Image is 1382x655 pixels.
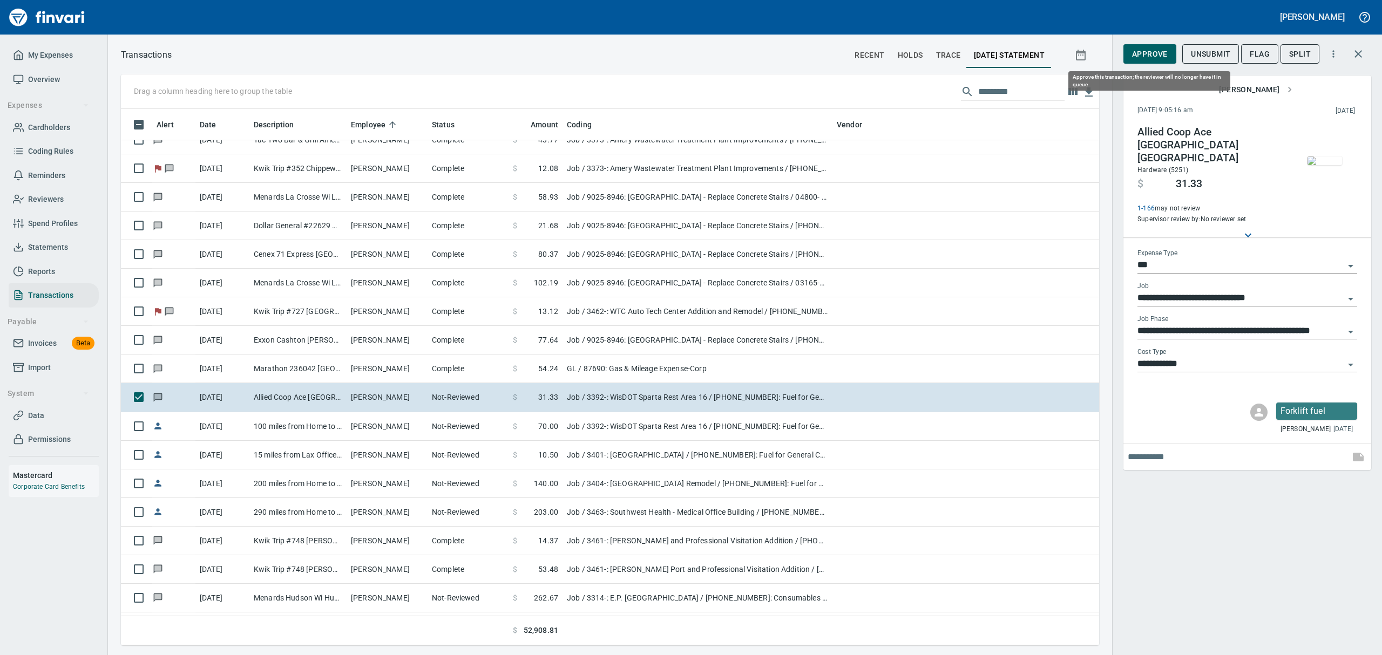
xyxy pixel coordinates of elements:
[249,584,347,612] td: Menards Hudson Wi Hudson [GEOGRAPHIC_DATA]
[347,326,428,354] td: [PERSON_NAME]
[428,498,509,527] td: Not-Reviewed
[28,433,71,446] span: Permissions
[538,449,558,460] span: 10.50
[538,363,558,374] span: 54.24
[28,361,51,374] span: Import
[249,383,347,412] td: Allied Coop Ace [GEOGRAPHIC_DATA] [GEOGRAPHIC_DATA]
[347,211,428,240] td: [PERSON_NAME]
[1137,204,1155,212] a: 1-166
[152,136,164,143] span: Has messages
[9,163,99,188] a: Reminders
[8,387,89,400] span: System
[534,507,558,517] span: 203.00
[249,354,347,383] td: Marathon 236042 [GEOGRAPHIC_DATA]
[152,537,164,544] span: Has messages
[254,118,308,131] span: Description
[351,118,385,131] span: Employee
[1137,203,1284,214] span: This is usually to prevent self-reviews
[898,49,923,62] span: holds
[1264,106,1355,117] span: This charge was settled by the merchant and appears on the 2025/08/31 statement.
[9,235,99,260] a: Statements
[1219,83,1292,97] span: [PERSON_NAME]
[347,584,428,612] td: [PERSON_NAME]
[1137,283,1149,290] label: Job
[428,240,509,269] td: Complete
[347,498,428,527] td: [PERSON_NAME]
[1132,47,1168,61] span: Approve
[195,297,249,326] td: [DATE]
[347,555,428,584] td: [PERSON_NAME]
[249,183,347,211] td: Menards La Crosse Wi La Crosse [GEOGRAPHIC_DATA]
[1281,405,1353,418] p: Forklift fuel
[9,427,99,452] a: Permissions
[152,422,164,429] span: Reimbursement
[9,331,99,356] a: InvoicesBeta
[563,612,832,641] td: Job / 3314-: E.P. [GEOGRAPHIC_DATA] / 01520-15-: Field Office Supplies / 8: Indirects
[1345,41,1371,67] button: Close transaction
[9,211,99,236] a: Spend Profiles
[513,335,517,345] span: $
[563,240,832,269] td: Job / 9025-8946: [GEOGRAPHIC_DATA] - Replace Concrete Stairs / [PHONE_NUMBER]: Fuel for General C...
[121,49,172,62] p: Transactions
[428,584,509,612] td: Not-Reviewed
[563,354,832,383] td: GL / 87690: Gas & Mileage Expense-Corp
[563,584,832,612] td: Job / 3314-: E.P. [GEOGRAPHIC_DATA] / [PHONE_NUMBER]: Consumables - Carpentry / 8: Indirects
[1277,9,1347,25] button: [PERSON_NAME]
[513,507,517,517] span: $
[513,478,517,489] span: $
[28,337,57,350] span: Invoices
[13,483,85,490] a: Corporate Card Benefits
[152,250,164,257] span: Has messages
[513,592,517,603] span: $
[164,165,175,172] span: Has messages
[9,115,99,140] a: Cardholders
[28,289,73,302] span: Transactions
[563,211,832,240] td: Job / 9025-8946: [GEOGRAPHIC_DATA] - Replace Concrete Stairs / [PHONE_NUMBER]: Consumable CM/GC /...
[6,4,87,30] a: Finvari
[347,527,428,555] td: [PERSON_NAME]
[513,192,517,202] span: $
[195,211,249,240] td: [DATE]
[428,183,509,211] td: Complete
[531,118,558,131] span: Amount
[538,564,558,575] span: 53.48
[195,326,249,354] td: [DATE]
[28,169,65,182] span: Reminders
[428,412,509,441] td: Not-Reviewed
[347,612,428,641] td: [PERSON_NAME]
[13,469,99,481] h6: Mastercard
[567,118,592,131] span: Coding
[157,118,174,131] span: Alert
[513,277,517,288] span: $
[428,469,509,498] td: Not-Reviewed
[428,269,509,297] td: Complete
[538,306,558,317] span: 13.12
[428,211,509,240] td: Complete
[1191,47,1230,61] span: Unsubmit
[195,584,249,612] td: [DATE]
[195,183,249,211] td: [DATE]
[195,383,249,412] td: [DATE]
[1137,178,1143,190] span: $
[513,163,517,174] span: $
[855,49,884,62] span: recent
[195,469,249,498] td: [DATE]
[563,441,832,469] td: Job / 3401-: [GEOGRAPHIC_DATA] / [PHONE_NUMBER]: Fuel for General Conditions Equipment / 8: Indir...
[513,306,517,317] span: $
[195,498,249,527] td: [DATE]
[8,315,89,329] span: Payable
[517,118,558,131] span: Amount
[432,118,455,131] span: Status
[28,121,70,134] span: Cardholders
[428,441,509,469] td: Not-Reviewed
[195,269,249,297] td: [DATE]
[513,625,517,636] span: $
[195,240,249,269] td: [DATE]
[513,449,517,460] span: $
[513,564,517,575] span: $
[974,49,1045,62] span: [DATE] Statement
[1241,44,1278,64] button: Flag
[9,356,99,380] a: Import
[3,95,93,115] button: Expenses
[351,118,399,131] span: Employee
